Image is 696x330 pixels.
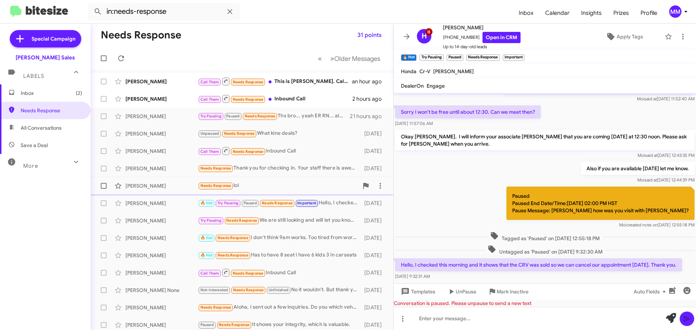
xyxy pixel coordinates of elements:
[101,29,181,41] h1: Needs Response
[357,29,382,42] span: 31 points
[198,181,359,190] div: lol
[401,54,417,61] small: 🔥 Hot
[433,68,474,75] span: [PERSON_NAME]
[233,149,264,154] span: Needs Response
[644,96,657,101] span: said at
[314,51,326,66] button: Previous
[361,217,388,224] div: [DATE]
[638,153,695,158] span: Moi [DATE] 12:43:35 PM
[539,3,575,24] a: Calendar
[628,285,674,298] button: Auto Fields
[361,165,388,172] div: [DATE]
[361,252,388,259] div: [DATE]
[200,201,213,205] span: 🔥 Hot
[394,285,441,298] button: Templates
[125,95,198,103] div: [PERSON_NAME]
[637,177,695,183] span: Moi [DATE] 12:44:39 PM
[503,54,525,61] small: Important
[125,252,198,259] div: [PERSON_NAME]
[482,285,534,298] button: Mark Inactive
[200,271,219,276] span: Call Them
[485,245,605,255] span: Untagged as 'Paused' on [DATE] 9:32:30 AM
[637,96,695,101] span: Moi [DATE] 11:52:40 AM
[125,130,198,137] div: [PERSON_NAME]
[395,273,430,279] span: [DATE] 9:32:31 AM
[125,165,198,172] div: [PERSON_NAME]
[318,54,322,63] span: «
[269,288,289,292] span: Unfinished
[200,183,231,188] span: Needs Response
[447,54,463,61] small: Paused
[244,201,257,205] span: Paused
[617,30,643,43] span: Apply Tags
[200,131,219,136] span: Unpaused
[125,113,198,120] div: [PERSON_NAME]
[669,5,681,18] div: MM
[88,3,240,20] input: Search
[361,234,388,242] div: [DATE]
[200,80,219,84] span: Call Them
[361,269,388,276] div: [DATE]
[23,163,38,169] span: More
[125,269,198,276] div: [PERSON_NAME]
[575,3,608,24] a: Insights
[394,300,696,307] div: Conversation is paused. Please unpause to send a new text
[21,89,82,97] span: Inbox
[125,200,198,207] div: [PERSON_NAME]
[198,146,361,155] div: Inbound Call
[361,304,388,311] div: [DATE]
[76,89,82,97] span: (2)
[23,73,44,79] span: Labels
[198,164,361,172] div: Thank you for checking in. Your staff there is awesome!
[645,153,658,158] span: said at
[198,303,361,312] div: Aloha, I sent out a few inquiries. Do you which vehicle it was?
[608,3,635,24] span: Prizes
[125,78,198,85] div: [PERSON_NAME]
[395,121,433,126] span: [DATE] 11:57:06 AM
[198,77,352,86] div: This is [PERSON_NAME]. Call me when you have a chance regarding the prelude.
[466,54,500,61] small: Needs Response
[443,32,521,43] span: [PHONE_NUMBER]
[198,112,350,120] div: Thx bro... yeah ER RN... always crazy busy... Ill be in touch. [GEOGRAPHIC_DATA]
[32,35,75,42] span: Special Campaign
[352,95,388,103] div: 2 hours ago
[198,234,361,242] div: I don't think 9am works. Too tired from work all week. I try to sleep in.
[217,235,248,240] span: Needs Response
[200,166,231,171] span: Needs Response
[226,114,240,118] span: Paused
[198,268,361,277] div: Inbound Call
[217,253,248,258] span: Needs Response
[399,285,435,298] span: Templates
[233,271,264,276] span: Needs Response
[361,130,388,137] div: [DATE]
[334,55,380,63] span: Older Messages
[200,305,231,310] span: Needs Response
[16,54,75,61] div: [PERSON_NAME] Sales
[200,97,219,102] span: Call Them
[233,80,264,84] span: Needs Response
[361,147,388,155] div: [DATE]
[200,235,213,240] span: 🔥 Hot
[219,322,249,327] span: Needs Response
[125,287,198,294] div: [PERSON_NAME] None
[427,83,445,89] span: Engage
[482,32,521,43] a: Open in CRM
[645,177,657,183] span: said at
[125,321,198,329] div: [PERSON_NAME]
[125,304,198,311] div: [PERSON_NAME]
[245,114,275,118] span: Needs Response
[198,321,361,329] div: It shows your integrity, which is valuable.
[217,201,239,205] span: Try Pausing
[350,113,388,120] div: 21 hours ago
[395,258,682,271] p: Hello, I checked this morning and it shows that the CRV was sold so we can cancel our appointment...
[200,288,228,292] span: Not-Interested
[663,5,688,18] button: MM
[198,286,361,294] div: No it wouldn't. But thank you though.
[626,222,658,227] span: created note on
[200,218,221,223] span: Try Pausing
[419,54,443,61] small: Try Pausing
[125,147,198,155] div: [PERSON_NAME]
[314,51,385,66] nav: Page navigation example
[21,142,48,149] span: Save a Deal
